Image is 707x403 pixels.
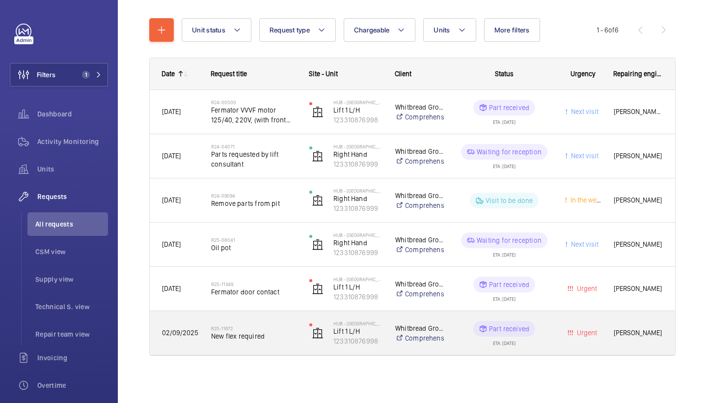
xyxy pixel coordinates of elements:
p: Hub - [GEOGRAPHIC_DATA] [333,276,382,282]
span: Request type [270,26,310,34]
span: Oil pot [211,243,297,253]
span: 1 - 6 6 [597,27,619,33]
div: ETA: [DATE] [493,160,516,169]
span: Parts requested by lift consultant [211,149,297,169]
span: Urgent [575,329,597,337]
span: [PERSON_NAME] [PERSON_NAME] [614,106,663,117]
h2: R25-08041 [211,237,297,243]
span: [DATE] [162,240,181,248]
div: ETA: [DATE] [493,337,516,345]
span: Dashboard [37,109,108,119]
p: Whitbread Group PLC [395,323,444,333]
p: 123310876998 [333,336,382,346]
a: Comprehensive [395,333,444,343]
span: All requests [35,219,108,229]
div: ETA: [DATE] [493,292,516,301]
span: Units [434,26,450,34]
p: Waiting for reception [477,235,542,245]
p: Part received [489,280,529,289]
p: Lift 1 L/H [333,326,382,336]
p: 123310876999 [333,203,382,213]
button: Request type [259,18,336,42]
button: Units [423,18,476,42]
span: Site - Unit [309,70,338,78]
span: [PERSON_NAME] [614,239,663,250]
span: Chargeable [354,26,390,34]
p: Whitbread Group PLC [395,146,444,156]
a: Comprehensive [395,289,444,299]
span: Urgency [571,70,596,78]
p: 123310876999 [333,248,382,258]
img: elevator.svg [312,327,324,339]
span: Overtime [37,380,108,390]
span: CSM view [35,247,108,257]
button: Chargeable [344,18,416,42]
p: Waiting for reception [477,147,542,157]
span: 02/09/2025 [162,329,198,337]
span: [DATE] [162,108,181,115]
span: [PERSON_NAME] [614,327,663,339]
span: New flex required [211,331,297,341]
h2: R24-00500 [211,99,297,105]
p: Whitbread Group PLC [395,191,444,201]
span: [DATE] [162,152,181,160]
div: Date [162,70,175,78]
span: Repair team view [35,329,108,339]
span: [PERSON_NAME] [614,150,663,162]
div: ETA: [DATE] [493,248,516,257]
button: Unit status [182,18,251,42]
p: Right Hand [333,194,382,203]
p: Part received [489,324,529,334]
span: Requests [37,192,108,201]
span: Activity Monitoring [37,137,108,146]
span: Fermator door contact [211,287,297,297]
img: elevator.svg [312,283,324,295]
span: More filters [494,26,530,34]
p: Right Hand [333,149,382,159]
p: 123310876999 [333,159,382,169]
span: of [608,26,615,34]
p: 123310876998 [333,115,382,125]
p: Hub - [GEOGRAPHIC_DATA] [333,188,382,194]
img: elevator.svg [312,106,324,118]
div: ETA: [DATE] [493,115,516,124]
p: Right Hand [333,238,382,248]
span: Filters [37,70,55,80]
span: Client [395,70,411,78]
span: [DATE] [162,285,181,292]
p: Whitbread Group PLC [395,279,444,289]
span: Invoicing [37,353,108,363]
button: More filters [484,18,540,42]
h2: R24-09094 [211,193,297,199]
h2: R25-11672 [211,325,297,331]
img: elevator.svg [312,150,324,162]
span: Request title [211,70,247,78]
span: Status [495,70,514,78]
span: [PERSON_NAME] [614,283,663,294]
span: Urgent [575,285,597,292]
p: Lift 1 L/H [333,105,382,115]
span: 1 [82,71,90,79]
img: elevator.svg [312,239,324,251]
p: Hub - [GEOGRAPHIC_DATA] [333,320,382,326]
p: Part received [489,103,529,113]
h2: R24-04071 [211,144,297,149]
span: Repairing engineer [613,70,663,78]
a: Comprehensive [395,201,444,210]
p: Hub - [GEOGRAPHIC_DATA] [333,232,382,238]
span: In the week [569,196,603,204]
span: Technical S. view [35,302,108,312]
span: Next visit [569,108,598,115]
p: Hub - [GEOGRAPHIC_DATA] [333,144,382,149]
p: Whitbread Group PLC [395,102,444,112]
span: Fermator VVVF motor 125/40, 220V, (with front mounting system). 603510890 @£327.95 [211,105,297,125]
p: Lift 1 L/H [333,282,382,292]
button: Filters1 [10,63,108,86]
span: Next visit [569,240,598,248]
a: Comprehensive [395,156,444,166]
a: Comprehensive [395,245,444,255]
span: Unit status [192,26,225,34]
span: [DATE] [162,196,181,204]
span: [PERSON_NAME] [614,195,663,206]
p: Hub - [GEOGRAPHIC_DATA] [333,99,382,105]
